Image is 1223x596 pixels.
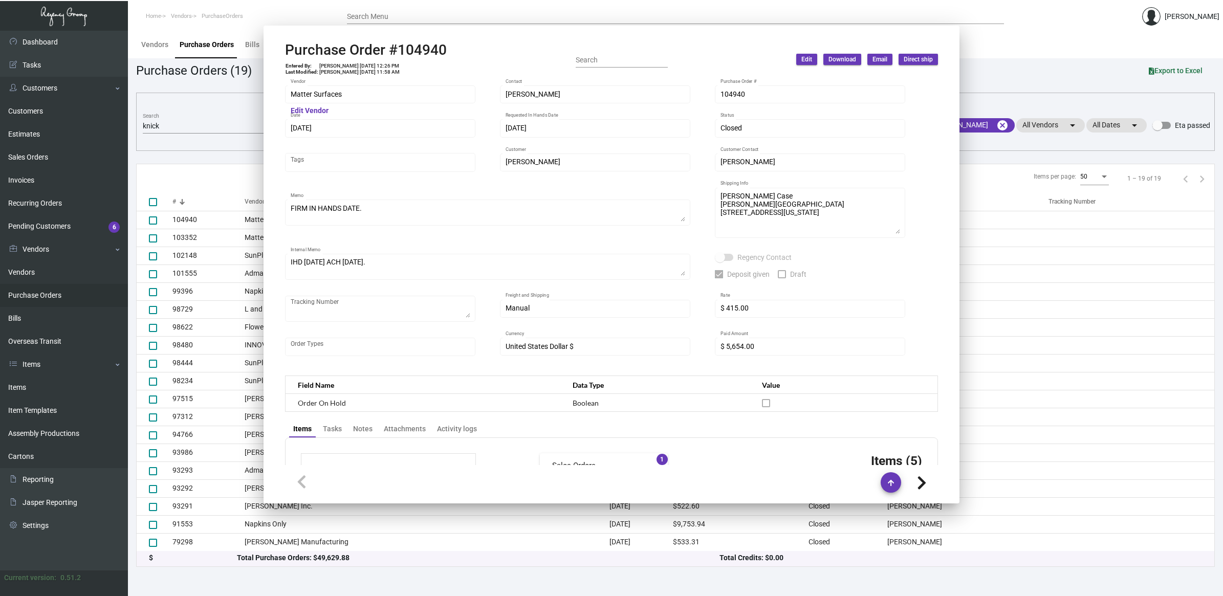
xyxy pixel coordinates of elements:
mat-chip: All Vendors [1016,118,1085,133]
td: Matter Surfaces [245,211,609,229]
span: 50 [1080,173,1087,180]
span: Order On Hold [298,399,346,407]
td: [PERSON_NAME] [887,318,1049,336]
td: Napkins Only [245,515,609,533]
td: [PERSON_NAME] [887,372,1049,390]
td: [PERSON_NAME] [887,354,1049,372]
th: Field Name [286,376,563,394]
mat-chip: All Dates [1086,118,1147,133]
div: Total Purchase Orders: $49,629.88 [237,553,719,563]
td: [PERSON_NAME] [887,408,1049,426]
td: $533.31 [673,533,809,551]
div: Items per page: [1034,172,1076,181]
span: Download [828,55,856,64]
th: Value [752,376,937,394]
td: [PERSON_NAME] [887,515,1049,533]
div: Total Credits: $0.00 [719,553,1202,563]
td: [PERSON_NAME] [887,264,1049,282]
span: Email [872,55,887,64]
td: Closed [809,515,887,533]
div: [PERSON_NAME] [1165,11,1219,22]
mat-select: Items per page: [1080,173,1109,181]
mat-icon: arrow_drop_down [1128,119,1141,131]
td: [PERSON_NAME] Company Inc [245,426,609,444]
div: Purchase Orders [180,39,234,50]
mat-icon: cancel [996,119,1009,131]
td: SunPlus Promo Inc. [245,354,609,372]
td: [DATE] [609,533,673,551]
span: Home [146,13,161,19]
span: Regency Contact [737,251,792,263]
td: Subtotal [312,464,404,477]
td: [PERSON_NAME] [887,390,1049,408]
span: Draft [790,268,806,280]
span: Edit [801,55,812,64]
mat-icon: arrow_drop_down [1066,119,1079,131]
td: [DATE] [609,497,673,515]
td: Last Modified: [285,69,319,75]
td: [PERSON_NAME] [DATE] 12:26 PM [319,63,400,69]
button: Next page [1194,170,1210,187]
div: 1 – 19 of 19 [1127,174,1161,183]
div: Vendors [141,39,168,50]
div: Tracking Number [1049,197,1096,206]
td: [DATE] [609,515,673,533]
td: $522.60 [673,497,809,515]
td: 101555 [172,264,245,282]
td: 93986 [172,444,245,461]
div: Bills [245,39,259,50]
td: 98234 [172,372,245,390]
td: Closed [809,497,887,515]
th: Data Type [562,376,752,394]
td: SunPlus Promo Inc. [245,372,609,390]
td: [PERSON_NAME] [887,211,1049,229]
div: $ [149,553,237,563]
td: 91553 [172,515,245,533]
td: [PERSON_NAME] Manufacturing [245,408,609,426]
td: L and L Promos [245,300,609,318]
span: Vendors [171,13,192,19]
td: Matter Surfaces [245,229,609,247]
span: Closed [720,124,742,132]
span: Manual [506,304,530,312]
td: Closed [809,533,887,551]
td: 79298 [172,533,245,551]
div: Attachments [384,424,426,434]
td: $5,239.00 [404,464,465,477]
td: 93293 [172,461,245,479]
td: [PERSON_NAME] [DATE] 11:58 AM [319,69,400,75]
td: [PERSON_NAME] [887,336,1049,354]
mat-hint: Edit Vendor [291,107,329,115]
button: Email [867,54,892,65]
td: [PERSON_NAME] [887,300,1049,318]
td: 103352 [172,229,245,247]
td: [PERSON_NAME] [887,229,1049,247]
td: 97515 [172,390,245,408]
td: 104940 [172,211,245,229]
td: Napkins Only [245,282,609,300]
td: Admatch Corporation [245,461,609,479]
h2: Purchase Order #104940 [285,41,447,59]
td: [PERSON_NAME] [887,497,1049,515]
td: Admatch Corporation [245,264,609,282]
button: Previous page [1177,170,1194,187]
td: [PERSON_NAME] Company Inc [245,444,609,461]
td: [PERSON_NAME] [887,247,1049,264]
h3: Items (5) [871,453,922,468]
td: 97312 [172,408,245,426]
td: [PERSON_NAME] [887,444,1049,461]
div: # [172,197,176,206]
span: Deposit given [727,268,770,280]
div: Purchase Orders (19) [136,61,252,80]
td: Flower City Tissue [PERSON_NAME] Co [245,318,609,336]
td: [PERSON_NAME] Inc. [245,497,609,515]
td: 94766 [172,426,245,444]
img: admin@bootstrapmaster.com [1142,7,1161,26]
td: 93292 [172,479,245,497]
td: [PERSON_NAME] Manufacturing [245,533,609,551]
button: Edit [796,54,817,65]
span: [PERSON_NAME] [933,120,988,130]
td: [PERSON_NAME] [887,426,1049,444]
td: SunPlus Promo Inc. [245,247,609,264]
mat-expansion-panel-header: Sales Orders [540,453,668,478]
